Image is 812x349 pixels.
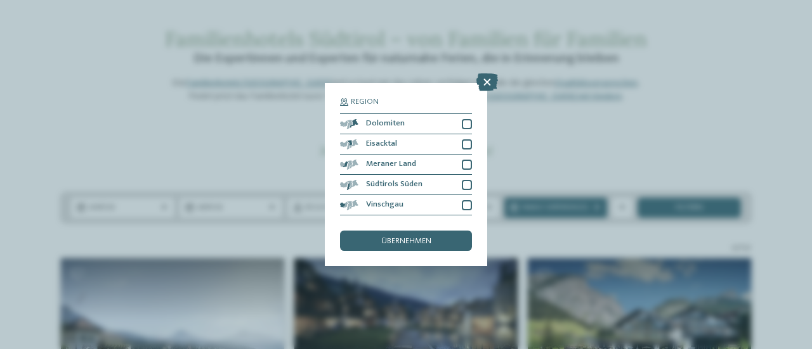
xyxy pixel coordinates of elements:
[381,238,431,246] span: übernehmen
[366,201,403,209] span: Vinschgau
[366,120,405,128] span: Dolomiten
[366,181,422,189] span: Südtirols Süden
[351,98,379,106] span: Region
[366,140,397,148] span: Eisacktal
[366,160,416,168] span: Meraner Land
